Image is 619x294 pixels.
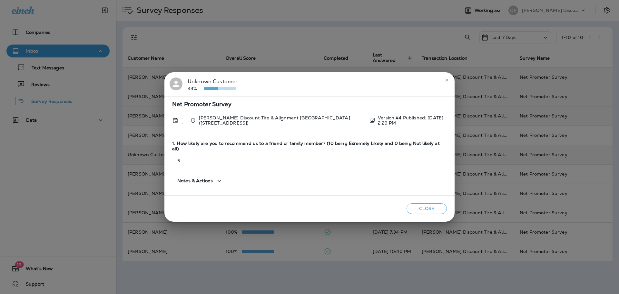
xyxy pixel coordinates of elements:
[172,102,447,107] span: Net Promoter Survey
[181,115,185,126] p: --
[172,141,447,152] span: 1. How likely are you to recommend us to a friend or family member? (10 being Exremely Likely and...
[172,172,228,190] button: Notes & Actions
[188,77,237,91] div: Unknown Customer
[442,75,452,85] button: close
[188,86,204,91] p: 44%
[199,115,364,126] p: [PERSON_NAME] Discount Tire & Alignment [GEOGRAPHIC_DATA] ([STREET_ADDRESS])
[172,158,447,163] p: 5
[407,203,447,214] button: Close
[378,115,447,126] p: Version #4 Published: [DATE] 2:29 PM
[177,178,213,184] span: Notes & Actions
